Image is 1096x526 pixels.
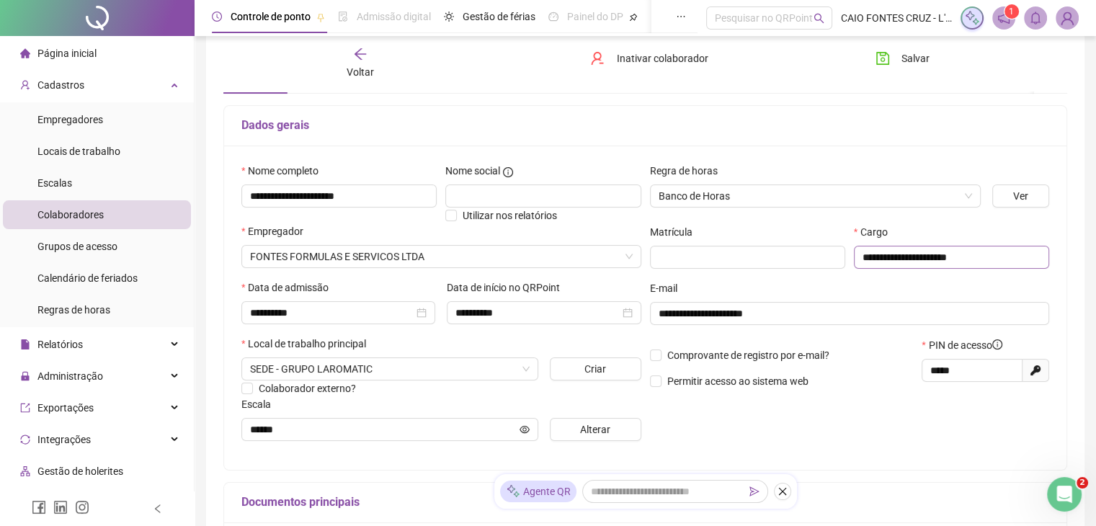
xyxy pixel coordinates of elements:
span: send [749,486,759,496]
span: Criar [584,361,606,377]
span: Banco de Horas [659,185,972,207]
span: Gestão de holerites [37,465,123,477]
iframe: Intercom live chat [1047,477,1082,512]
span: lock [20,371,30,381]
span: clock-circle [212,12,222,22]
span: bell [1029,12,1042,24]
span: Colaboradores [37,209,104,220]
span: linkedin [53,500,68,514]
span: Colaborador externo? [259,383,356,394]
span: ellipsis [676,12,686,22]
span: Administração [37,370,103,382]
span: facebook [32,500,46,514]
span: Nome social [445,163,500,179]
span: FONTES FORMULAS E SERVICOS LTDA [250,246,633,267]
span: Integrações [37,434,91,445]
label: Matrícula [650,224,702,240]
img: sparkle-icon.fc2bf0ac1784a2077858766a79e2daf3.svg [964,10,980,26]
span: Painel do DP [567,11,623,22]
label: Cargo [854,224,897,240]
span: search [814,13,824,24]
span: Ver [1013,188,1028,204]
span: arrow-left [353,47,367,61]
span: eye [520,424,530,434]
span: pushpin [629,13,638,22]
label: Empregador [241,223,313,239]
span: Calendário de feriados [37,272,138,284]
sup: 1 [1004,4,1019,19]
span: user-delete [590,51,605,66]
button: Alterar [550,418,641,441]
span: notification [997,12,1010,24]
button: Criar [550,357,641,380]
h5: Documentos principais [241,494,1049,511]
label: Escala [241,396,280,412]
span: dashboard [548,12,558,22]
span: Voltar [347,66,374,78]
span: Inativar colaborador [616,50,708,66]
span: PIN de acesso [929,337,1002,353]
span: Grupos de acesso [37,241,117,252]
img: sparkle-icon.fc2bf0ac1784a2077858766a79e2daf3.svg [506,484,520,499]
span: info-circle [992,339,1002,349]
span: user-add [20,80,30,90]
span: Admissão digital [357,11,431,22]
div: Agente QR [500,481,576,502]
label: E-mail [650,280,687,296]
span: instagram [75,500,89,514]
span: save [876,51,890,66]
span: Relatórios [37,339,83,350]
span: 2 [1077,477,1088,489]
span: close [778,486,788,496]
span: sync [20,434,30,445]
label: Nome completo [241,163,328,179]
span: home [20,48,30,58]
span: info-circle [503,167,513,177]
span: Exportações [37,402,94,414]
span: AVENIDA AV SANTOS DUMONT, 3092, KM2 CENT.COMERCIAL MM502SALA 1,VILAS DE ABRANTES, CAMAÇARI-BA [250,358,530,380]
span: Escalas [37,177,72,189]
span: Alterar [580,422,610,437]
button: ellipsis [1034,61,1067,94]
span: Regras de horas [37,304,110,316]
span: book [651,12,661,22]
span: Utilizar nos relatórios [463,210,557,221]
label: Regra de horas [650,163,727,179]
span: Permitir acesso ao sistema web [667,375,808,387]
span: Página inicial [37,48,97,59]
span: Empregadores [37,114,103,125]
span: Locais de trabalho [37,146,120,157]
button: Salvar [865,47,940,70]
span: pushpin [316,13,325,22]
span: file-done [338,12,348,22]
button: Ver [992,184,1049,208]
label: Local de trabalho principal [241,336,375,352]
span: Controle de ponto [231,11,311,22]
span: apartment [20,466,30,476]
span: sun [444,12,454,22]
label: Data de início no QRPoint [447,280,569,295]
button: Inativar colaborador [579,47,718,70]
label: Data de admissão [241,280,338,295]
span: Cadastros [37,79,84,91]
span: Comprovante de registro por e-mail? [667,349,829,361]
span: Gestão de férias [463,11,535,22]
span: 1 [1009,6,1014,17]
span: export [20,403,30,413]
span: Salvar [901,50,930,66]
span: left [153,504,163,514]
span: CAIO FONTES CRUZ - L'aromatic cosméticos [841,10,952,26]
img: 94287 [1056,7,1078,29]
span: file [20,339,30,349]
h5: Dados gerais [241,117,1049,134]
